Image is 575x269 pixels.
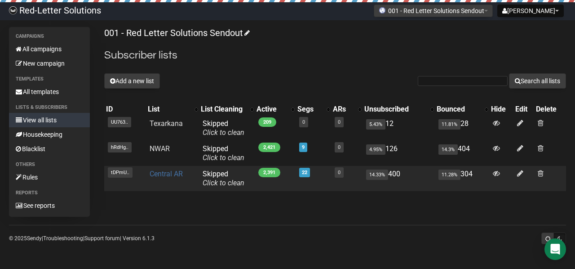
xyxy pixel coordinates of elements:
[9,56,90,71] a: New campaign
[255,103,296,116] th: Active: No sort applied, activate to apply an ascending sort
[150,119,183,128] a: Texarkana
[374,4,493,17] button: 001 - Red Letter Solutions Sendout
[437,105,480,114] div: Bounced
[203,153,244,162] a: Click to clean
[203,119,244,137] span: Skipped
[9,6,17,14] img: 983279c4004ba0864fc8a668c650e103
[106,105,144,114] div: ID
[338,144,341,150] a: 0
[257,105,287,114] div: Active
[258,117,276,127] span: 209
[9,170,90,184] a: Rules
[513,103,534,116] th: Edit: No sort applied, sorting is disabled
[104,47,566,63] h2: Subscriber lists
[363,116,435,141] td: 12
[363,166,435,191] td: 400
[366,144,385,155] span: 4.95%
[9,85,90,99] a: All templates
[9,42,90,56] a: All campaigns
[84,235,120,242] a: Support forum
[258,143,280,152] span: 2,421
[9,127,90,142] a: Housekeeping
[150,170,183,178] a: Central AR
[203,128,244,137] a: Click to clean
[363,103,435,116] th: Unsubscribed: No sort applied, activate to apply an ascending sort
[438,170,460,180] span: 11.28%
[9,159,90,170] li: Others
[9,113,90,127] a: View all lists
[338,119,341,125] a: 0
[108,142,132,152] span: hRdHg..
[104,27,248,38] a: 001 - Red Letter Solutions Sendout
[544,238,566,260] div: Open Intercom Messenger
[9,142,90,156] a: Blacklist
[489,103,513,116] th: Hide: No sort applied, sorting is disabled
[491,105,512,114] div: Hide
[9,198,90,213] a: See reports
[9,233,155,243] p: © 2025 | | | Version 6.1.3
[379,7,386,14] img: favicons
[104,103,146,116] th: ID: No sort applied, sorting is disabled
[146,103,199,116] th: List: No sort applied, activate to apply an ascending sort
[534,103,566,116] th: Delete: No sort applied, sorting is disabled
[338,170,341,175] a: 0
[108,167,133,178] span: tDPmU..
[9,74,90,85] li: Templates
[203,144,244,162] span: Skipped
[497,4,564,17] button: [PERSON_NAME]
[435,141,489,166] td: 404
[302,170,307,175] a: 22
[366,170,388,180] span: 14.33%
[150,144,170,153] a: NWAR
[536,105,564,114] div: Delete
[203,179,244,187] a: Click to clean
[302,144,305,150] a: 9
[9,188,90,198] li: Reports
[438,119,460,130] span: 11.81%
[201,105,246,114] div: List Cleaning
[302,119,305,125] a: 0
[27,235,42,242] a: Sendy
[438,144,458,155] span: 14.3%
[364,105,426,114] div: Unsubscribed
[199,103,255,116] th: List Cleaning: No sort applied, activate to apply an ascending sort
[9,31,90,42] li: Campaigns
[108,117,131,127] span: UU763..
[366,119,385,130] span: 5.43%
[148,105,190,114] div: List
[203,170,244,187] span: Skipped
[43,235,83,242] a: Troubleshooting
[363,141,435,166] td: 126
[331,103,363,116] th: ARs: No sort applied, activate to apply an ascending sort
[9,102,90,113] li: Lists & subscribers
[435,166,489,191] td: 304
[435,116,489,141] td: 28
[104,73,160,89] button: Add a new list
[509,73,566,89] button: Search all lists
[333,105,354,114] div: ARs
[258,168,280,177] span: 2,391
[297,105,322,114] div: Segs
[515,105,532,114] div: Edit
[435,103,489,116] th: Bounced: No sort applied, activate to apply an ascending sort
[296,103,331,116] th: Segs: No sort applied, activate to apply an ascending sort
